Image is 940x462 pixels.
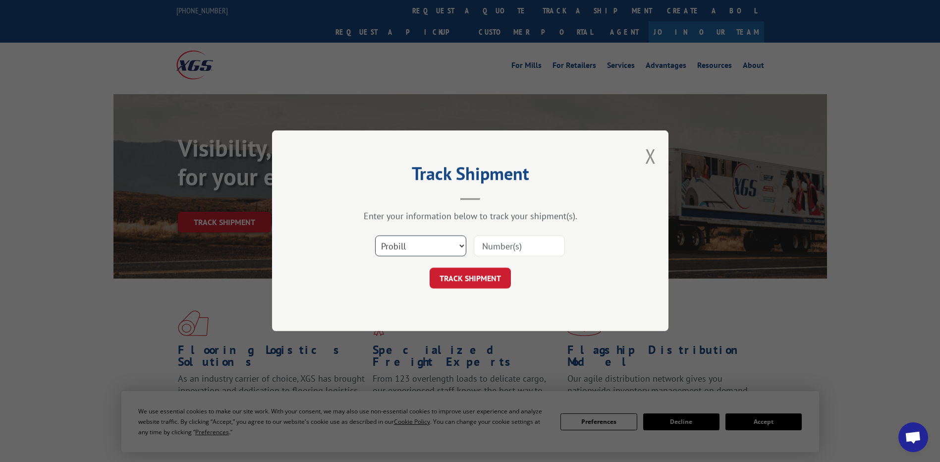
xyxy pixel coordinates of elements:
input: Number(s) [474,236,565,257]
a: Open chat [898,422,928,452]
button: TRACK SHIPMENT [430,268,511,289]
button: Close modal [645,143,656,169]
div: Enter your information below to track your shipment(s). [322,211,619,222]
h2: Track Shipment [322,167,619,185]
